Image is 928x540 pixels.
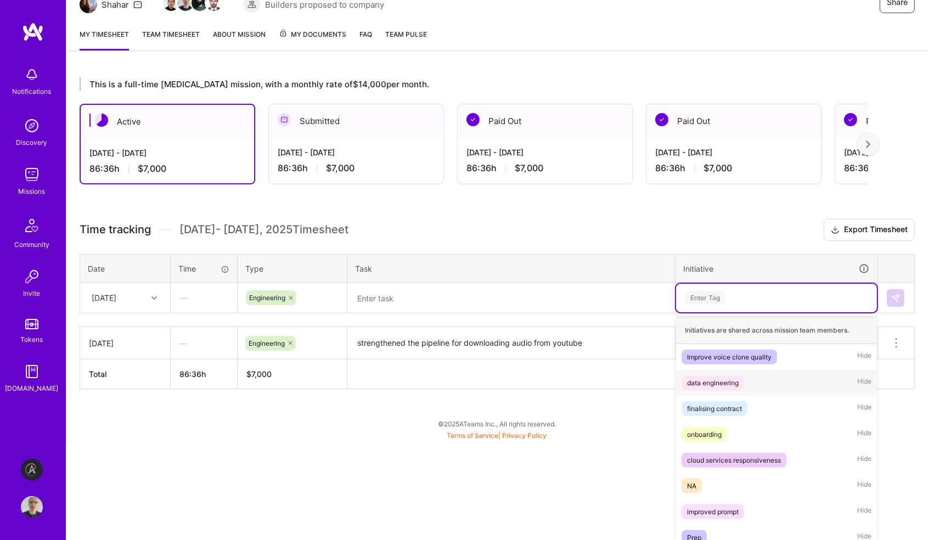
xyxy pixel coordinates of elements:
div: NA [687,480,696,492]
div: Discovery [16,137,48,148]
span: Engineering [249,294,285,302]
th: $7,000 [238,359,347,389]
div: 86:36 h [655,162,812,174]
span: $7,000 [326,162,355,174]
span: $7,000 [515,162,543,174]
a: Terms of Service [447,431,499,440]
span: Team Pulse [385,30,427,38]
img: Invite [21,266,43,288]
th: Type [238,254,347,283]
span: [DATE] - [DATE] , 2025 Timesheet [179,223,348,237]
div: Paid Out [458,104,632,138]
div: — [171,329,237,358]
img: guide book [21,361,43,383]
span: My Documents [279,29,346,41]
img: Paid Out [466,113,480,126]
div: Initiative [683,262,870,275]
div: Tokens [21,334,43,345]
div: Community [14,239,49,250]
div: [DATE] - [DATE] [655,147,812,158]
div: [DATE] - [DATE] [466,147,623,158]
div: Notifications [13,86,52,97]
img: Paid Out [844,113,857,126]
img: Aldea: Transforming Behavior Change Through AI-Driven Coaching [21,459,43,481]
img: right [866,140,870,148]
a: FAQ [359,29,372,50]
div: Improve voice clone quality [687,351,772,363]
div: [DATE] [89,337,161,349]
span: | [447,431,547,440]
span: Hide [857,504,871,519]
span: Hide [857,401,871,416]
div: — [171,283,237,312]
div: Missions [19,185,46,197]
span: Hide [857,427,871,442]
div: cloud services responsiveness [687,454,781,466]
a: User Avatar [18,496,46,518]
span: Hide [857,479,871,493]
i: icon Download [831,224,840,236]
span: Time tracking [80,223,151,237]
div: onboarding [687,429,722,440]
img: Paid Out [655,113,668,126]
div: © 2025 ATeams Inc., All rights reserved. [66,410,928,437]
div: Submitted [269,104,443,138]
img: Active [95,114,108,127]
img: tokens [25,319,38,329]
a: Aldea: Transforming Behavior Change Through AI-Driven Coaching [18,459,46,481]
img: Community [19,212,45,239]
img: logo [22,22,44,42]
img: discovery [21,115,43,137]
div: Enter Tag [685,289,725,306]
a: Privacy Policy [503,431,547,440]
a: About Mission [213,29,266,50]
div: 86:36 h [278,162,435,174]
div: [DATE] - [DATE] [278,147,435,158]
th: Date [80,254,171,283]
div: 86:36 h [89,163,245,175]
div: Invite [24,288,41,299]
div: Initiatives are shared across mission team members. [676,317,877,344]
th: Task [347,254,676,283]
span: $7,000 [138,163,166,175]
div: finalising contract [687,403,742,414]
th: Total [80,359,171,389]
span: Hide [857,350,871,364]
div: [DATE] [92,292,116,303]
th: 86:36h [171,359,238,389]
div: Paid Out [646,104,821,138]
span: Engineering [249,339,285,347]
div: This is a full-time [MEDICAL_DATA] mission, with a monthly rate of $14,000 per month. [80,77,868,91]
div: [DATE] - [DATE] [89,147,245,159]
img: bell [21,64,43,86]
img: User Avatar [21,496,43,518]
i: icon Chevron [151,295,157,301]
div: 86:36 h [466,162,623,174]
img: teamwork [21,164,43,185]
span: Hide [857,453,871,468]
div: data engineering [687,377,739,389]
a: Team Pulse [385,29,427,50]
div: Active [81,105,254,138]
div: Time [178,263,229,274]
div: [DOMAIN_NAME] [5,383,59,394]
img: Submitted [278,113,291,126]
button: Export Timesheet [824,219,915,241]
span: $7,000 [704,162,732,174]
a: Team timesheet [142,29,200,50]
textarea: strengthened the pipeline for downloading audio from youtube [348,328,674,358]
a: My Documents [279,29,346,50]
a: My timesheet [80,29,129,50]
img: Submit [891,294,900,302]
div: improved prompt [687,506,739,517]
span: Hide [857,375,871,390]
